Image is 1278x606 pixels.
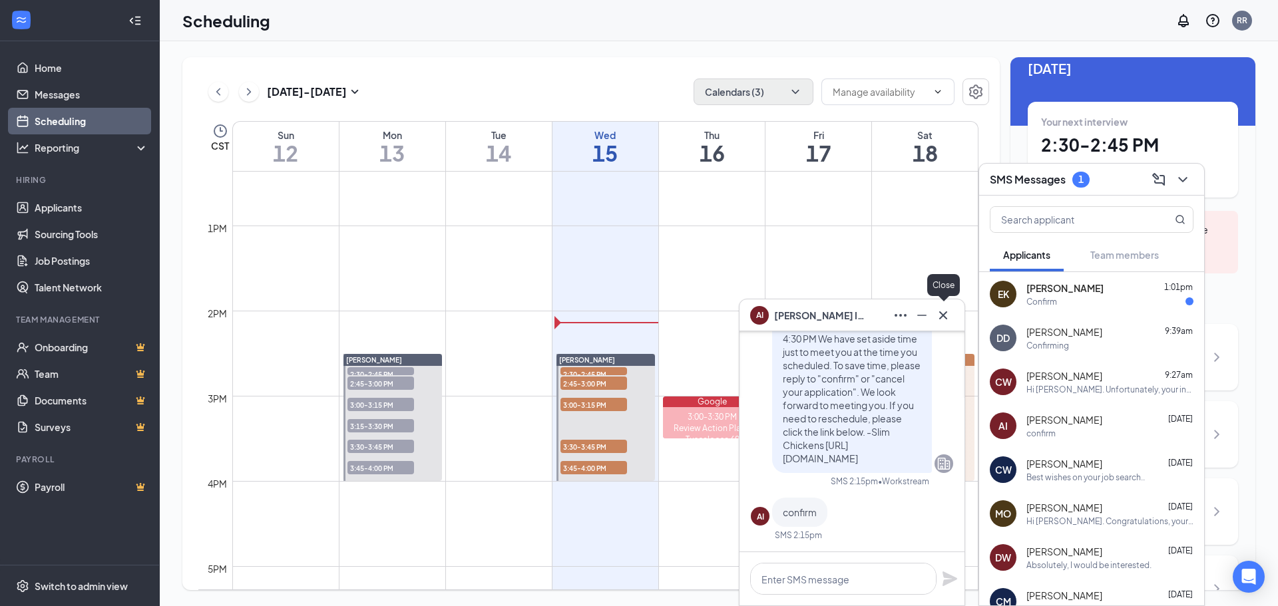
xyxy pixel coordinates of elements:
[15,13,28,27] svg: WorkstreamLogo
[128,14,142,27] svg: Collapse
[911,305,933,326] button: Minimize
[1205,13,1221,29] svg: QuestionInfo
[1026,428,1056,439] div: confirm
[1148,169,1170,190] button: ComposeMessage
[962,78,989,105] a: Settings
[212,84,225,100] svg: ChevronLeft
[1026,472,1145,483] div: Best wishes on your job search..
[1028,58,1238,78] span: [DATE]
[205,476,230,491] div: 4pm
[347,367,414,380] span: 2:30-2:45 PM
[990,172,1066,187] h3: SMS Messages
[1026,296,1057,307] div: Confirm
[1168,414,1193,424] span: [DATE]
[239,82,259,102] button: ChevronRight
[927,274,960,296] div: Close
[446,142,552,164] h1: 14
[1168,545,1193,555] span: [DATE]
[1026,413,1102,426] span: [PERSON_NAME]
[560,440,627,453] span: 3:30-3:45 PM
[35,81,148,108] a: Messages
[1168,589,1193,599] span: [DATE]
[233,128,339,142] div: Sun
[933,305,954,326] button: Cross
[1026,559,1152,571] div: Absolutely, I would be interested.
[552,128,658,142] div: Wed
[872,122,978,171] a: October 18, 2025
[35,274,148,301] a: Talent Network
[1026,340,1069,351] div: Confirming
[757,511,764,522] div: AI
[789,85,802,98] svg: ChevronDown
[1151,172,1167,188] svg: ComposeMessage
[233,122,339,171] a: October 12, 2025
[995,463,1012,476] div: CW
[694,78,813,105] button: Calendars (3)ChevronDown
[347,84,363,100] svg: SmallChevronDown
[936,456,952,472] svg: Company
[560,367,627,380] span: 2:30-2:45 PM
[1026,457,1102,470] span: [PERSON_NAME]
[1233,561,1265,593] div: Open Intercom Messenger
[1026,325,1102,339] span: [PERSON_NAME]
[1078,174,1084,185] div: 1
[833,84,927,99] input: Manage availability
[1026,516,1193,527] div: Hi [PERSON_NAME]. Congratulations, your onsite interview with Slim Chickens for Team Member at [S...
[347,440,414,453] span: 3:30-3:45 PM
[267,84,347,99] h3: [DATE] - [DATE]
[559,356,615,364] span: [PERSON_NAME]
[182,9,270,32] h1: Scheduling
[990,207,1148,232] input: Search applicant
[774,308,867,323] span: [PERSON_NAME] Ike
[1165,326,1193,336] span: 9:39am
[765,128,871,142] div: Fri
[1026,369,1102,382] span: [PERSON_NAME]
[16,579,29,593] svg: Settings
[16,141,29,154] svg: Analysis
[1175,214,1185,225] svg: MagnifyingGlass
[968,84,984,100] svg: Settings
[872,142,978,164] h1: 18
[233,142,339,164] h1: 12
[1175,13,1191,29] svg: Notifications
[208,82,228,102] button: ChevronLeft
[347,419,414,432] span: 3:15-3:30 PM
[1026,281,1104,295] span: [PERSON_NAME]
[1026,545,1102,558] span: [PERSON_NAME]
[1165,370,1193,380] span: 9:27am
[995,375,1012,388] div: CW
[942,571,958,587] svg: Plane
[1026,501,1102,514] span: [PERSON_NAME]
[1172,169,1193,190] button: ChevronDown
[659,142,765,164] h1: 16
[346,356,402,364] span: [PERSON_NAME]
[1209,426,1225,442] svg: ChevronRight
[205,221,230,235] div: 1pm
[663,422,761,445] div: Review Action Plan - Tuscaloosa 69
[935,307,951,323] svg: Cross
[1209,581,1225,597] svg: ChevronRight
[35,361,148,387] a: TeamCrown
[1164,282,1193,292] span: 1:01pm
[1209,504,1225,520] svg: ChevronRight
[35,108,148,134] a: Scheduling
[339,142,445,164] h1: 13
[339,122,445,171] a: October 13, 2025
[212,123,228,139] svg: Clock
[765,142,871,164] h1: 17
[878,476,929,487] span: • Workstream
[205,391,230,406] div: 3pm
[339,128,445,142] div: Mon
[1003,249,1050,261] span: Applicants
[205,306,230,321] div: 2pm
[831,476,878,487] div: SMS 2:15pm
[1237,15,1247,26] div: RR
[996,331,1010,345] div: DD
[552,142,658,164] h1: 15
[914,307,930,323] svg: Minimize
[35,194,148,221] a: Applicants
[242,84,256,100] svg: ChevronRight
[35,414,148,440] a: SurveysCrown
[659,122,765,171] a: October 16, 2025
[1168,458,1193,468] span: [DATE]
